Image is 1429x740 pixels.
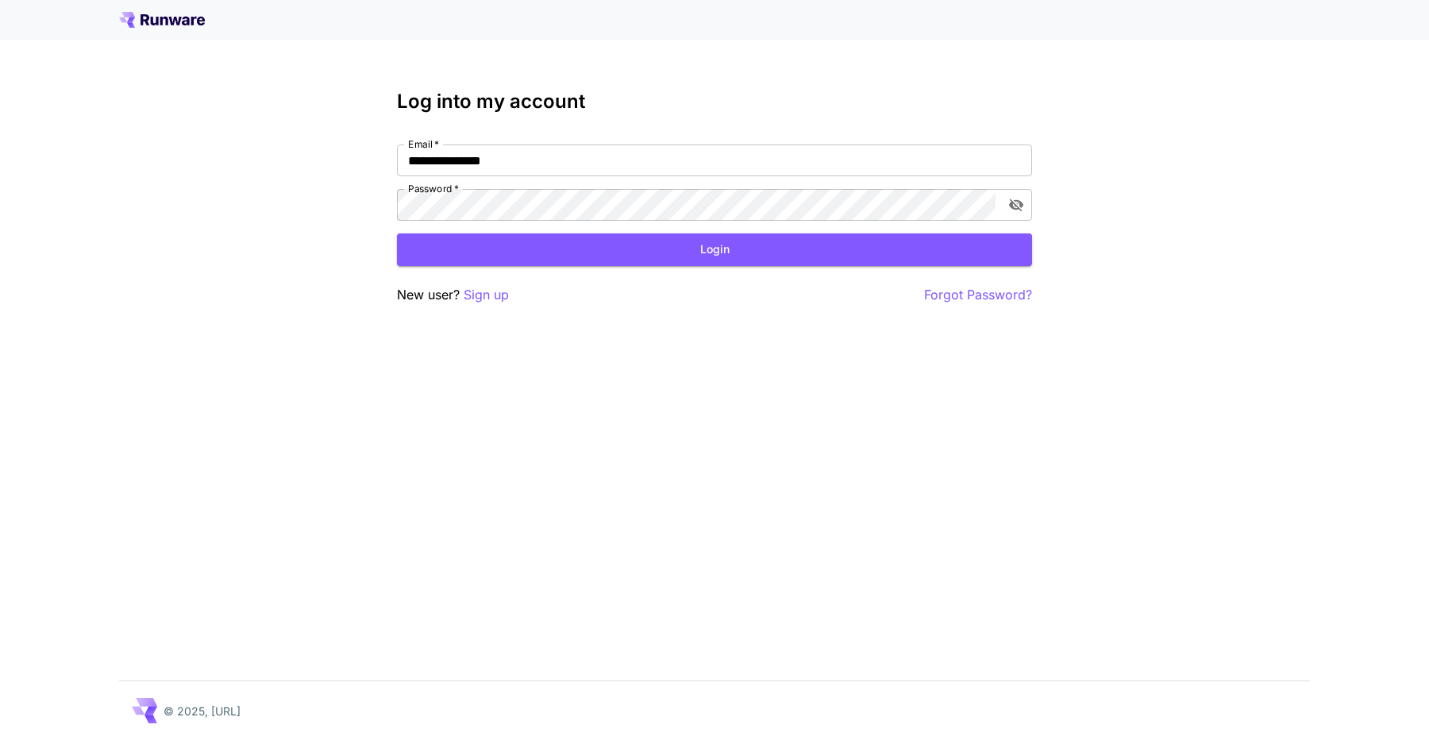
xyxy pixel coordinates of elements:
h3: Log into my account [397,91,1032,113]
button: toggle password visibility [1002,191,1030,219]
button: Login [397,233,1032,266]
button: Sign up [464,285,509,305]
label: Email [408,137,439,151]
p: © 2025, [URL] [164,703,241,719]
button: Forgot Password? [924,285,1032,305]
label: Password [408,182,459,195]
p: New user? [397,285,509,305]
